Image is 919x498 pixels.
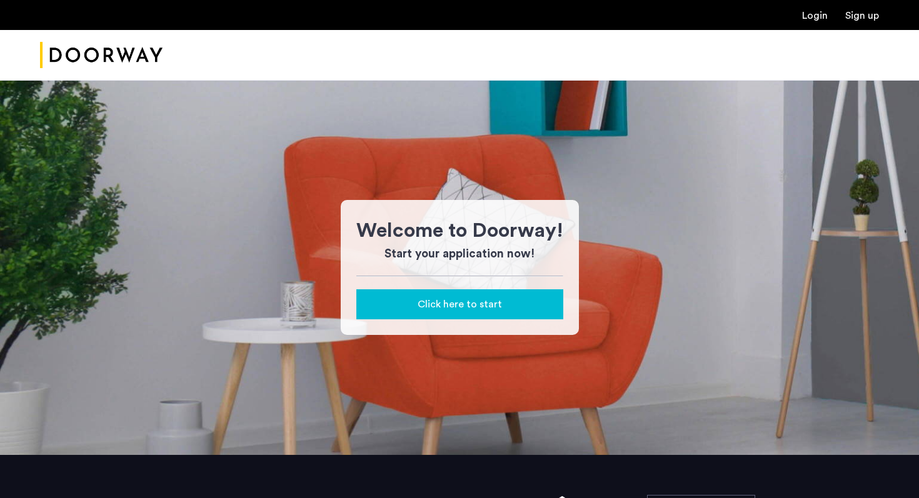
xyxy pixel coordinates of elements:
h3: Start your application now! [356,246,563,263]
img: logo [40,32,163,79]
a: Login [802,11,828,21]
span: Click here to start [418,297,502,312]
a: Cazamio Logo [40,32,163,79]
h1: Welcome to Doorway! [356,216,563,246]
a: Registration [845,11,879,21]
button: button [356,289,563,319]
